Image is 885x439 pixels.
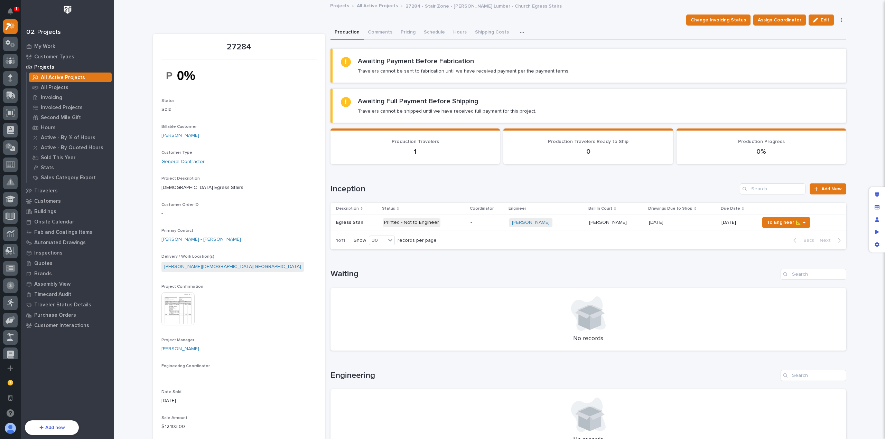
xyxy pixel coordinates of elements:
[358,97,478,105] h2: Awaiting Full Payment Before Shipping
[392,139,439,144] span: Production Travelers
[648,205,692,212] p: Drawings Due to Shop
[21,258,114,268] a: Quotes
[588,205,612,212] p: Ball In Court
[21,237,114,248] a: Automated Drawings
[34,198,61,204] p: Customers
[34,260,53,267] p: Quotes
[161,345,199,353] a: [PERSON_NAME]
[41,115,81,121] p: Second Mile Gift
[809,15,834,26] button: Edit
[161,99,175,103] span: Status
[161,236,241,243] a: [PERSON_NAME] - [PERSON_NAME]
[21,268,114,279] a: Brands
[161,203,199,207] span: Customer Order ID
[354,238,366,244] p: Show
[330,269,778,279] h1: Waiting
[27,143,114,152] a: Active - By Quoted Hours
[7,107,19,119] img: 1736555164131-43832dd5-751b-4058-ba23-39d91318e5a0
[810,183,846,194] a: Add New
[34,54,74,60] p: Customer Types
[820,237,835,244] span: Next
[686,15,751,26] button: Change Invoicing Status
[330,1,349,9] a: Projects
[330,232,351,249] p: 1 of 1
[470,205,494,212] p: Coordinator
[41,165,54,171] p: Stats
[161,42,317,52] p: 27284
[548,139,628,144] span: Production Travelers Ready to Ship
[161,125,197,129] span: Billable Customer
[34,281,71,287] p: Assembly View
[21,248,114,258] a: Inspections
[740,183,805,194] input: Search
[34,219,74,225] p: Onsite Calendar
[383,218,440,227] div: Printed - Not to Engineer
[161,255,214,259] span: Delivery / Work Location(s)
[3,421,18,436] button: users-avatar
[57,148,60,153] span: •
[27,73,114,82] a: All Active Projects
[7,131,46,136] div: Past conversations
[339,147,492,156] p: 1
[40,84,91,97] a: 🔗Onboarding Call
[7,88,12,93] div: 📖
[336,218,365,226] p: Egress Stair
[41,145,103,151] p: Active - By Quoted Hours
[34,271,52,277] p: Brands
[449,26,471,40] button: Hours
[21,148,56,153] span: [PERSON_NAME]
[15,7,18,11] p: 1
[161,64,213,87] img: e30M4n47Dayo5fE7R_GIBVmxUuWSR1NZGwEYwTNWSe4
[3,406,18,420] button: Open support chat
[21,299,114,310] a: Traveler Status Details
[358,68,569,74] p: Travelers cannot be sent to fabrication until we have received payment per the payment terms.
[34,323,89,329] p: Customer Interactions
[161,371,317,379] p: -
[21,217,114,227] a: Onsite Calendar
[382,205,395,212] p: Status
[21,227,114,237] a: Fab and Coatings Items
[27,163,114,172] a: Stats
[21,196,114,206] a: Customers
[21,62,114,72] a: Projects
[161,210,317,217] p: -
[369,237,386,244] div: 30
[358,108,536,114] p: Travelers cannot be shipped until we have received full payment for this project.
[24,107,113,114] div: Start new chat
[118,109,126,117] button: Start new chat
[34,292,71,298] p: Timecard Audit
[330,184,737,194] h1: Inception
[14,87,38,94] span: Help Docs
[406,2,562,9] p: 27284 - Stair Zone - [PERSON_NAME] Lumber - Church Egress Stairs
[34,250,63,256] p: Inspections
[21,289,114,299] a: Timecard Audit
[738,139,785,144] span: Production Progress
[41,155,76,161] p: Sold This Year
[27,153,114,162] a: Sold This Year
[3,361,18,375] button: Add a new app...
[685,147,838,156] p: 0%
[721,220,754,226] p: [DATE]
[161,397,317,404] p: [DATE]
[336,205,359,212] p: Description
[817,237,846,244] button: Next
[339,335,838,343] p: No records
[330,26,364,40] button: Production
[781,370,846,381] input: Search
[357,1,398,9] a: All Active Projects
[7,7,21,20] img: Stacker
[721,205,740,212] p: Due Date
[41,135,95,141] p: Active - By % of Hours
[799,237,814,244] span: Back
[398,238,437,244] p: records per page
[50,87,88,94] span: Onboarding Call
[34,229,92,236] p: Fab and Coatings Items
[767,218,805,227] span: To Engineer 📐 →
[21,279,114,289] a: Assembly View
[161,158,205,165] a: General Contractor
[161,338,194,342] span: Project Manager
[25,420,79,435] button: Add new
[27,133,114,142] a: Active - By % of Hours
